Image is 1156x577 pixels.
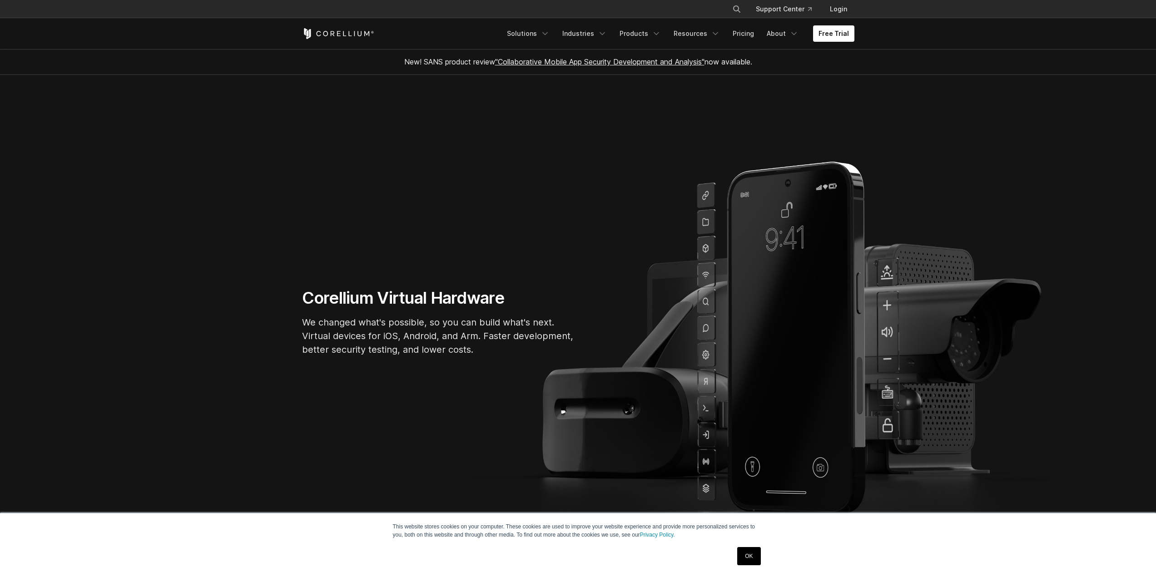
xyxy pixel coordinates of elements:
[501,25,854,42] div: Navigation Menu
[640,532,675,538] a: Privacy Policy.
[823,1,854,17] a: Login
[614,25,666,42] a: Products
[729,1,745,17] button: Search
[727,25,759,42] a: Pricing
[737,547,760,565] a: OK
[393,523,764,539] p: This website stores cookies on your computer. These cookies are used to improve your website expe...
[668,25,725,42] a: Resources
[721,1,854,17] div: Navigation Menu
[813,25,854,42] a: Free Trial
[761,25,804,42] a: About
[302,28,374,39] a: Corellium Home
[404,57,752,66] span: New! SANS product review now available.
[302,316,575,356] p: We changed what's possible, so you can build what's next. Virtual devices for iOS, Android, and A...
[495,57,705,66] a: "Collaborative Mobile App Security Development and Analysis"
[501,25,555,42] a: Solutions
[557,25,612,42] a: Industries
[302,288,575,308] h1: Corellium Virtual Hardware
[749,1,819,17] a: Support Center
